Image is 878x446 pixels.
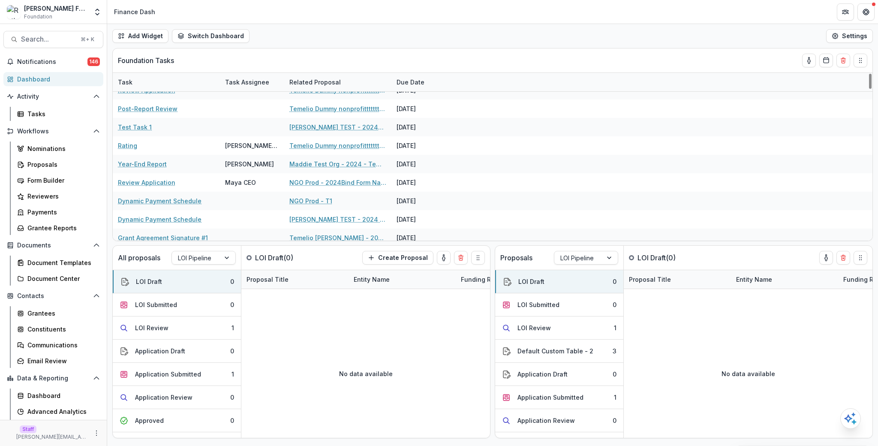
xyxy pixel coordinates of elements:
[289,123,386,132] a: [PERSON_NAME] TEST - 2024Temelio Test Form
[854,251,867,265] button: Drag
[17,375,90,382] span: Data & Reporting
[17,75,96,84] div: Dashboard
[113,73,220,91] div: Task
[391,229,456,247] div: [DATE]
[819,54,833,67] button: Calendar
[118,196,201,205] a: Dynamic Payment Schedule
[613,416,616,425] div: 0
[135,416,164,425] div: Approved
[118,253,160,263] p: All proposals
[517,323,551,332] div: LOI Review
[241,270,349,289] div: Proposal Title
[284,78,346,87] div: Related Proposal
[391,73,456,91] div: Due Date
[495,293,623,316] button: LOI Submitted0
[613,300,616,309] div: 0
[113,409,241,432] button: Approved0
[14,205,103,219] a: Payments
[113,363,241,386] button: Application Submitted1
[289,178,386,187] a: NGO Prod - 2024Bind Form Name
[27,341,96,350] div: Communications
[135,347,185,356] div: Application Draft
[3,31,103,48] button: Search...
[27,325,96,334] div: Constituents
[118,215,201,224] a: Dynamic Payment Schedule
[225,141,279,150] div: [PERSON_NAME] T1
[136,277,162,286] div: LOI Draft
[454,251,468,265] button: Delete card
[289,196,332,205] a: NGO Prod - T1
[456,275,520,284] div: Funding Requested
[232,323,234,332] div: 1
[79,35,96,44] div: ⌘ + K
[118,160,167,169] a: Year-End Report
[230,347,234,356] div: 0
[495,386,623,409] button: Application Submitted1
[3,90,103,103] button: Open Activity
[20,425,36,433] p: Staff
[289,233,386,242] a: Temelio [PERSON_NAME] - 2023 - Long form
[731,270,838,289] div: Entity Name
[27,144,96,153] div: Nominations
[27,208,96,217] div: Payments
[854,54,867,67] button: Drag
[91,3,103,21] button: Open entity switcher
[614,393,616,402] div: 1
[349,270,456,289] div: Entity Name
[225,160,274,169] div: [PERSON_NAME]
[113,270,241,293] button: LOI Draft0
[21,35,75,43] span: Search...
[27,258,96,267] div: Document Templates
[722,369,775,378] p: No data available
[14,221,103,235] a: Grantee Reports
[118,104,177,113] a: Post-Report Review
[613,347,616,356] div: 3
[27,176,96,185] div: Form Builder
[289,160,386,169] a: Maddie Test Org - 2024 - Temelio Test Form
[837,3,854,21] button: Partners
[289,141,386,150] a: Temelio Dummy nonprofittttttttt a4 sda16s5d
[3,371,103,385] button: Open Data & Reporting
[27,192,96,201] div: Reviewers
[114,7,155,16] div: Finance Dash
[17,128,90,135] span: Workflows
[27,274,96,283] div: Document Center
[819,251,833,265] button: toggle-assigned-to-me
[495,270,623,293] button: LOI Draft0
[220,78,274,87] div: Task Assignee
[471,251,485,265] button: Drag
[14,189,103,203] a: Reviewers
[113,316,241,340] button: LOI Review1
[27,309,96,318] div: Grantees
[624,270,731,289] div: Proposal Title
[731,275,777,284] div: Entity Name
[111,6,159,18] nav: breadcrumb
[802,54,816,67] button: toggle-assigned-to-me
[113,386,241,409] button: Application Review0
[113,340,241,363] button: Application Draft0
[391,136,456,155] div: [DATE]
[495,340,623,363] button: Default Custom Table - 23
[517,300,559,309] div: LOI Submitted
[456,270,520,289] div: Funding Requested
[14,306,103,320] a: Grantees
[87,57,100,66] span: 146
[118,141,137,150] a: Rating
[339,369,393,378] p: No data available
[289,104,386,113] a: Temelio Dummy nonprofittttttttt a4 sda16s5d
[17,292,90,300] span: Contacts
[857,3,875,21] button: Get Help
[118,123,152,132] a: Test Task 1
[17,58,87,66] span: Notifications
[3,289,103,303] button: Open Contacts
[391,78,430,87] div: Due Date
[3,55,103,69] button: Notifications146
[391,173,456,192] div: [DATE]
[220,73,284,91] div: Task Assignee
[172,29,250,43] button: Switch Dashboard
[14,338,103,352] a: Communications
[613,370,616,379] div: 0
[3,238,103,252] button: Open Documents
[517,347,593,356] div: Default Custom Table - 2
